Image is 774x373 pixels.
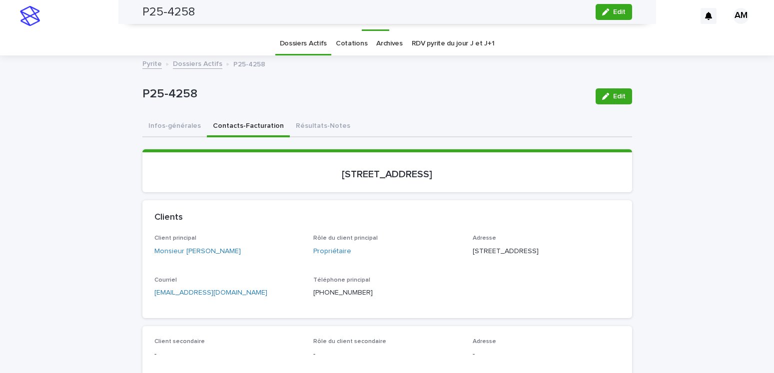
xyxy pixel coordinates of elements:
[290,116,356,137] button: Résultats-Notes
[154,289,267,296] a: [EMAIL_ADDRESS][DOMAIN_NAME]
[473,235,496,241] span: Adresse
[613,93,626,100] span: Edit
[336,32,367,55] a: Cotations
[473,349,620,360] p: -
[412,32,495,55] a: RDV pyrite du jour J et J+1
[473,246,620,257] p: [STREET_ADDRESS]
[473,339,496,345] span: Adresse
[142,87,588,101] p: P25-4258
[313,277,370,283] span: Téléphone principal
[313,349,461,360] p: -
[376,32,403,55] a: Archives
[173,57,222,69] a: Dossiers Actifs
[313,235,378,241] span: Rôle du client principal
[596,88,632,104] button: Edit
[313,339,386,345] span: Rôle du client secondaire
[154,168,620,180] p: [STREET_ADDRESS]
[142,57,162,69] a: Pyrite
[233,58,265,69] p: P25-4258
[733,8,749,24] div: AM
[154,277,177,283] span: Courriel
[154,246,241,257] a: Monsieur [PERSON_NAME]
[313,288,461,298] p: [PHONE_NUMBER]
[207,116,290,137] button: Contacts-Facturation
[142,116,207,137] button: Infos-générales
[154,235,196,241] span: Client principal
[313,246,351,257] a: Propriétaire
[154,339,205,345] span: Client secondaire
[280,32,327,55] a: Dossiers Actifs
[20,6,40,26] img: stacker-logo-s-only.png
[154,349,302,360] p: -
[154,212,183,223] h2: Clients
